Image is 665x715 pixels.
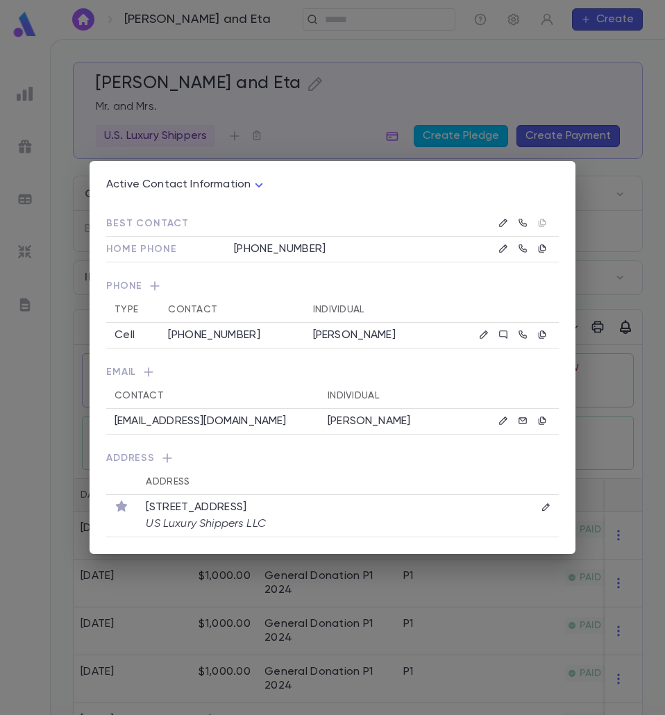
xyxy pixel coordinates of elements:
[137,469,532,495] th: Address
[328,414,450,428] p: [PERSON_NAME]
[106,244,176,254] span: Home Phone
[106,383,319,409] th: Contact
[106,297,160,323] th: Type
[168,328,296,342] div: [PHONE_NUMBER]
[146,517,552,531] p: US Luxury Shippers LLC
[106,365,559,383] span: Email
[137,495,532,537] td: [STREET_ADDRESS]
[160,297,304,323] th: Contact
[106,174,267,196] div: Active Contact Information
[106,179,251,190] span: Active Contact Information
[319,383,458,409] th: Individual
[305,297,437,323] th: Individual
[313,328,429,342] p: [PERSON_NAME]
[106,451,559,469] span: Address
[106,219,189,228] span: Best Contact
[115,414,286,428] p: [EMAIL_ADDRESS][DOMAIN_NAME]
[115,328,151,342] div: Cell
[106,279,559,297] span: Phone
[217,237,465,262] td: [PHONE_NUMBER]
